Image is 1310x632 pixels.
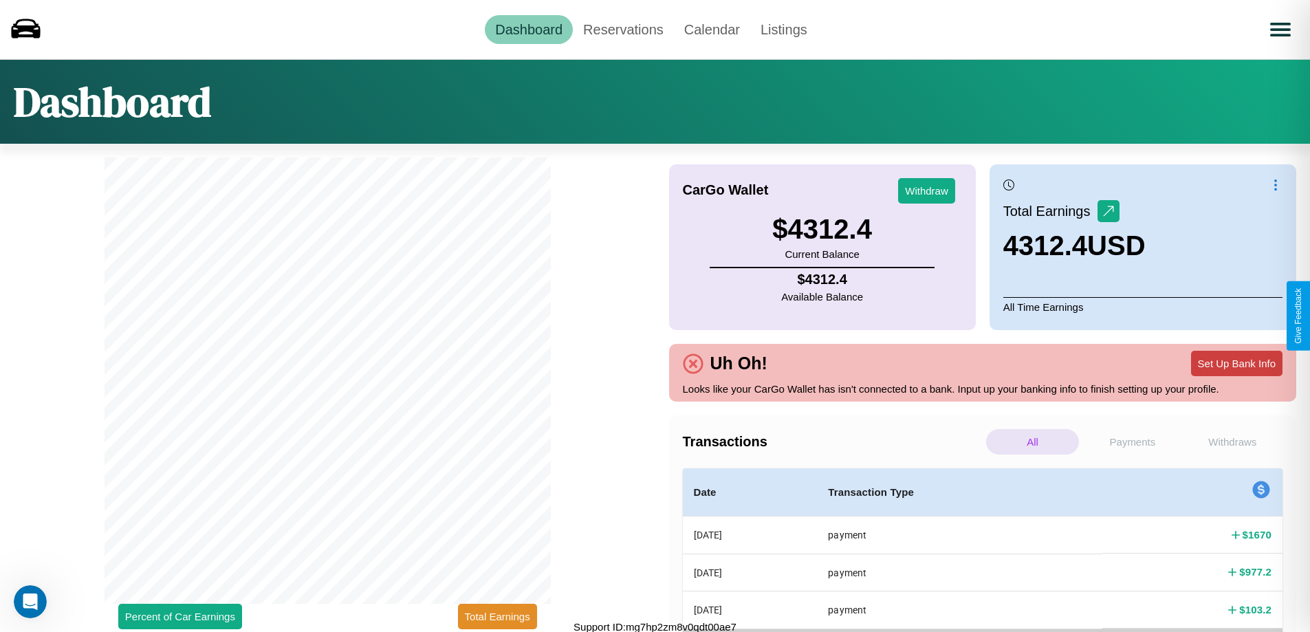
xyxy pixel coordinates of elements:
h4: $ 977.2 [1239,565,1271,579]
button: Percent of Car Earnings [118,604,242,629]
h4: $ 103.2 [1239,602,1271,617]
p: Available Balance [781,287,863,306]
h4: Transactions [683,434,983,450]
th: [DATE] [683,516,818,554]
h3: $ 4312.4 [772,214,872,245]
a: Reservations [573,15,674,44]
th: [DATE] [683,554,818,591]
p: Payments [1086,429,1179,455]
th: payment [817,516,1102,554]
h4: Uh Oh! [703,353,774,373]
p: All Time Earnings [1003,297,1282,316]
button: Open menu [1261,10,1300,49]
a: Dashboard [485,15,573,44]
button: Withdraw [898,178,955,204]
th: payment [817,554,1102,591]
iframe: Intercom live chat [14,585,47,618]
th: payment [817,591,1102,629]
h4: $ 1670 [1243,527,1271,542]
h4: Transaction Type [828,484,1091,501]
p: All [986,429,1079,455]
h4: Date [694,484,807,501]
button: Total Earnings [458,604,537,629]
div: Give Feedback [1293,288,1303,344]
a: Calendar [674,15,750,44]
p: Total Earnings [1003,199,1098,224]
h4: $ 4312.4 [781,272,863,287]
h4: CarGo Wallet [683,182,769,198]
a: Listings [750,15,818,44]
button: Set Up Bank Info [1191,351,1282,376]
h1: Dashboard [14,74,211,130]
th: [DATE] [683,591,818,629]
p: Looks like your CarGo Wallet has isn't connected to a bank. Input up your banking info to finish ... [683,380,1283,398]
h3: 4312.4 USD [1003,230,1146,261]
p: Current Balance [772,245,872,263]
p: Withdraws [1186,429,1279,455]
